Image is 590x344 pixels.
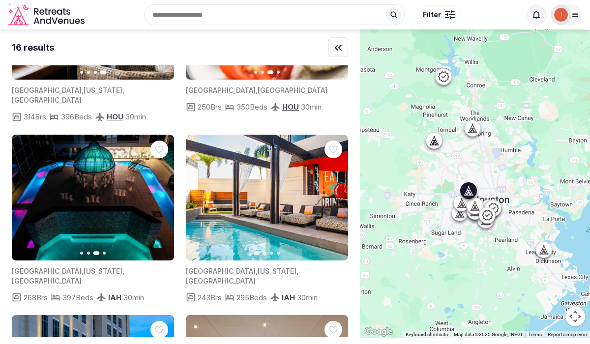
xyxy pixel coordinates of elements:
[528,332,542,337] a: Terms (opens in new tab)
[186,267,256,275] span: [GEOGRAPHIC_DATA]
[565,307,585,326] button: Map camera controls
[254,71,257,74] button: Go to slide 1
[12,86,82,94] span: [GEOGRAPHIC_DATA]
[277,71,280,74] button: Go to slide 4
[296,267,298,275] span: ,
[80,71,83,74] button: Go to slide 1
[198,102,222,112] span: 250 Brs
[103,252,106,255] button: Go to slide 4
[270,252,273,255] button: Go to slide 3
[24,292,48,303] span: 268 Brs
[236,102,267,112] span: 350 Beds
[282,102,299,112] span: HOU
[87,252,90,255] button: Go to slide 2
[263,252,266,255] button: Go to slide 2
[186,277,256,285] span: [GEOGRAPHIC_DATA]
[454,332,522,337] span: Map data ©2025 Google, INEGI
[84,267,122,275] span: [US_STATE]
[548,332,587,337] a: Report a map error
[12,96,82,104] span: [GEOGRAPHIC_DATA]
[107,112,123,121] span: HOU
[282,293,295,302] span: IAH
[12,267,82,275] span: [GEOGRAPHIC_DATA]
[554,8,568,22] img: jamie.stevens
[87,71,90,74] button: Go to slide 2
[12,277,82,285] span: [GEOGRAPHIC_DATA]
[258,86,327,94] span: [GEOGRAPHIC_DATA]
[84,86,122,94] span: [US_STATE]
[122,267,124,275] span: ,
[258,267,296,275] span: [US_STATE]
[256,267,258,275] span: ,
[82,267,84,275] span: ,
[236,292,267,303] span: 295 Beds
[123,292,144,303] span: 30 min
[125,112,146,122] span: 30 min
[362,325,395,338] img: Google
[8,4,87,26] a: Visit the homepage
[12,135,174,261] img: Featured image for venue
[406,331,448,338] button: Keyboard shortcuts
[416,5,461,24] button: Filter
[61,112,92,122] span: 396 Beds
[198,292,222,303] span: 243 Brs
[94,71,97,74] button: Go to slide 3
[362,325,395,338] a: Open this area in Google Maps (opens a new window)
[297,292,318,303] span: 30 min
[301,102,322,112] span: 30 min
[186,86,256,94] span: [GEOGRAPHIC_DATA]
[267,71,274,75] button: Go to slide 3
[62,292,93,303] span: 397 Beds
[254,251,260,255] button: Go to slide 1
[12,41,54,54] div: 16 results
[8,4,87,26] svg: Retreats and Venues company logo
[100,71,107,75] button: Go to slide 4
[108,293,121,302] span: IAH
[24,112,46,122] span: 314 Brs
[186,135,348,261] img: Featured image for venue
[122,86,124,94] span: ,
[277,252,280,255] button: Go to slide 4
[423,10,441,20] span: Filter
[256,86,258,94] span: ,
[82,86,84,94] span: ,
[80,252,83,255] button: Go to slide 1
[261,71,264,74] button: Go to slide 2
[93,251,100,255] button: Go to slide 3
